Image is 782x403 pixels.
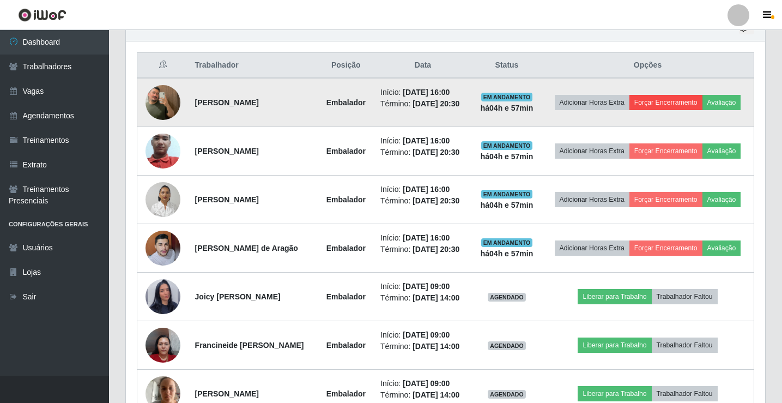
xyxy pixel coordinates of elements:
[481,190,533,199] span: EM ANDAMENTO
[413,390,459,399] time: [DATE] 14:00
[146,176,180,222] img: 1675303307649.jpeg
[403,233,450,242] time: [DATE] 16:00
[380,195,465,207] li: Término:
[380,378,465,389] li: Início:
[413,293,459,302] time: [DATE] 14:00
[481,152,534,161] strong: há 04 h e 57 min
[702,240,741,256] button: Avaliação
[146,322,180,368] img: 1735852864597.jpeg
[481,141,533,150] span: EM ANDAMENTO
[380,281,465,292] li: Início:
[578,386,651,401] button: Liberar para Trabalho
[652,386,718,401] button: Trabalhador Faltou
[380,341,465,352] li: Término:
[629,95,702,110] button: Forçar Encerramento
[380,244,465,255] li: Término:
[380,98,465,110] li: Término:
[403,185,450,194] time: [DATE] 16:00
[481,104,534,112] strong: há 04 h e 57 min
[146,230,180,267] img: 1757417276217.jpeg
[481,201,534,209] strong: há 04 h e 57 min
[555,192,629,207] button: Adicionar Horas Extra
[403,379,450,388] time: [DATE] 09:00
[578,289,651,304] button: Liberar para Trabalho
[555,240,629,256] button: Adicionar Horas Extra
[326,98,366,107] strong: Embalador
[555,143,629,159] button: Adicionar Horas Extra
[326,389,366,398] strong: Embalador
[380,87,465,98] li: Início:
[380,232,465,244] li: Início:
[380,292,465,304] li: Término:
[472,53,542,79] th: Status
[326,341,366,350] strong: Embalador
[481,249,534,258] strong: há 04 h e 57 min
[702,143,741,159] button: Avaliação
[629,143,702,159] button: Forçar Encerramento
[481,238,533,247] span: EM ANDAMENTO
[413,99,459,108] time: [DATE] 20:30
[413,196,459,205] time: [DATE] 20:30
[403,330,450,339] time: [DATE] 09:00
[146,112,180,190] img: 1756821279155.jpeg
[380,147,465,158] li: Término:
[413,245,459,254] time: [DATE] 20:30
[374,53,472,79] th: Data
[481,93,533,101] span: EM ANDAMENTO
[488,341,526,350] span: AGENDADO
[195,98,259,107] strong: [PERSON_NAME]
[403,282,450,291] time: [DATE] 09:00
[578,338,651,353] button: Liberar para Trabalho
[555,95,629,110] button: Adicionar Horas Extra
[702,192,741,207] button: Avaliação
[318,53,374,79] th: Posição
[146,266,180,328] img: 1743243818079.jpeg
[488,293,526,302] span: AGENDADO
[18,8,66,22] img: CoreUI Logo
[629,192,702,207] button: Forçar Encerramento
[380,389,465,401] li: Término:
[403,88,450,97] time: [DATE] 16:00
[195,341,304,350] strong: Francineide [PERSON_NAME]
[652,338,718,353] button: Trabalhador Faltou
[326,195,366,204] strong: Embalador
[380,135,465,147] li: Início:
[380,184,465,195] li: Início:
[413,342,459,351] time: [DATE] 14:00
[629,240,702,256] button: Forçar Encerramento
[542,53,754,79] th: Opções
[195,147,259,155] strong: [PERSON_NAME]
[146,71,180,134] img: 1743729156347.jpeg
[195,292,281,301] strong: Joicy [PERSON_NAME]
[403,136,450,145] time: [DATE] 16:00
[413,148,459,157] time: [DATE] 20:30
[380,329,465,341] li: Início:
[326,292,366,301] strong: Embalador
[195,195,259,204] strong: [PERSON_NAME]
[326,147,366,155] strong: Embalador
[652,289,718,304] button: Trabalhador Faltou
[702,95,741,110] button: Avaliação
[195,389,259,398] strong: [PERSON_NAME]
[195,244,298,252] strong: [PERSON_NAME] de Aragão
[488,390,526,399] span: AGENDADO
[189,53,318,79] th: Trabalhador
[326,244,366,252] strong: Embalador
